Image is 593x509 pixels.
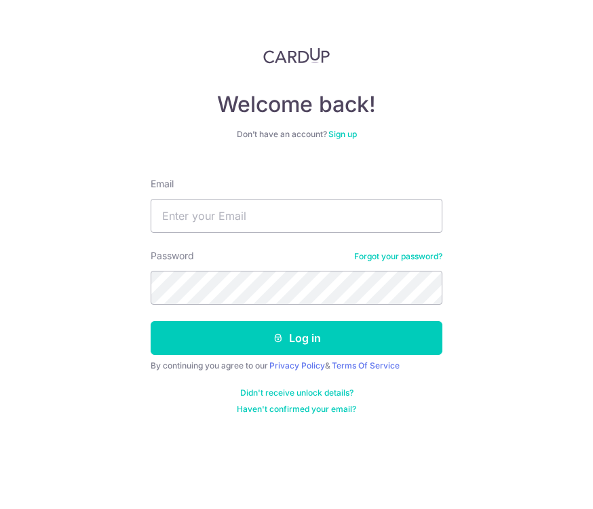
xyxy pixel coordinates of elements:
[151,249,194,263] label: Password
[237,404,356,415] a: Haven't confirmed your email?
[240,388,353,398] a: Didn't receive unlock details?
[354,251,442,262] a: Forgot your password?
[151,199,442,233] input: Enter your Email
[263,48,330,64] img: CardUp Logo
[328,129,357,139] a: Sign up
[151,177,174,191] label: Email
[151,91,442,118] h4: Welcome back!
[151,360,442,371] div: By continuing you agree to our &
[269,360,325,371] a: Privacy Policy
[151,321,442,355] button: Log in
[151,129,442,140] div: Don’t have an account?
[332,360,400,371] a: Terms Of Service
